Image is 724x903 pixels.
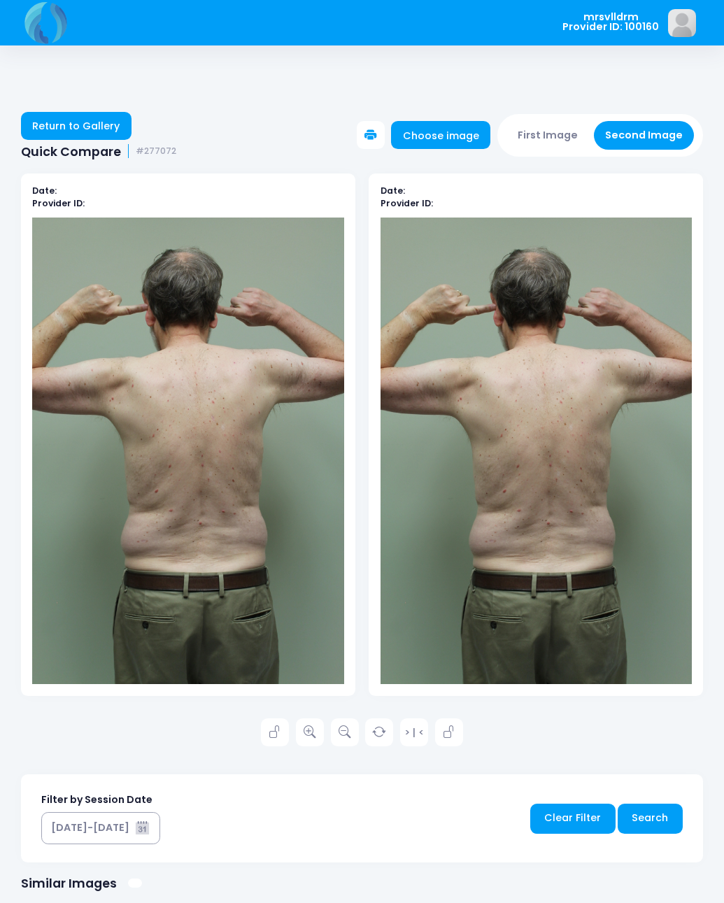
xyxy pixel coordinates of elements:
[391,121,490,149] a: Choose image
[668,9,696,37] img: image
[530,804,616,834] a: Clear Filter
[21,112,132,140] a: Return to Gallery
[32,185,57,197] b: Date:
[136,146,176,157] small: #277072
[32,197,85,209] b: Provider ID:
[21,144,121,159] span: Quick Compare
[51,820,129,835] div: [DATE]-[DATE]
[381,185,405,197] b: Date:
[32,218,343,685] img: compare-img1
[41,792,152,807] label: Filter by Session Date
[381,218,692,685] img: compare-img2
[506,121,590,150] button: First Image
[562,12,659,32] span: mrsvlldrm Provider ID: 100160
[618,804,683,834] a: Search
[400,718,428,746] a: > | <
[594,121,695,150] button: Second Image
[381,197,433,209] b: Provider ID:
[21,876,117,890] h1: Similar Images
